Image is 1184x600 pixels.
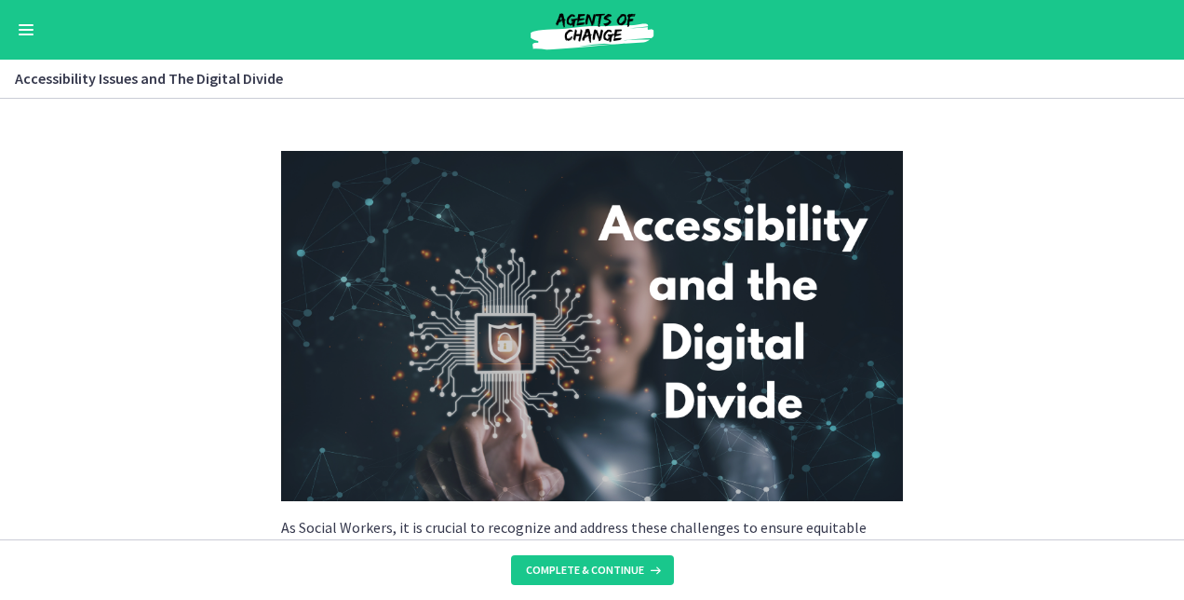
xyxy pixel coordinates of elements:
img: Slides_for_Title_Slides_for_ChatGPT_and_AI_for_Social_Work_%2815%29.png [281,151,903,501]
img: Agents of Change [480,7,704,52]
span: Complete & continue [526,563,644,578]
p: As Social Workers, it is crucial to recognize and address these challenges to ensure equitable ac... [281,516,903,583]
button: Enable menu [15,19,37,41]
h3: Accessibility Issues and The Digital Divide [15,67,1147,89]
button: Complete & continue [511,555,674,585]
